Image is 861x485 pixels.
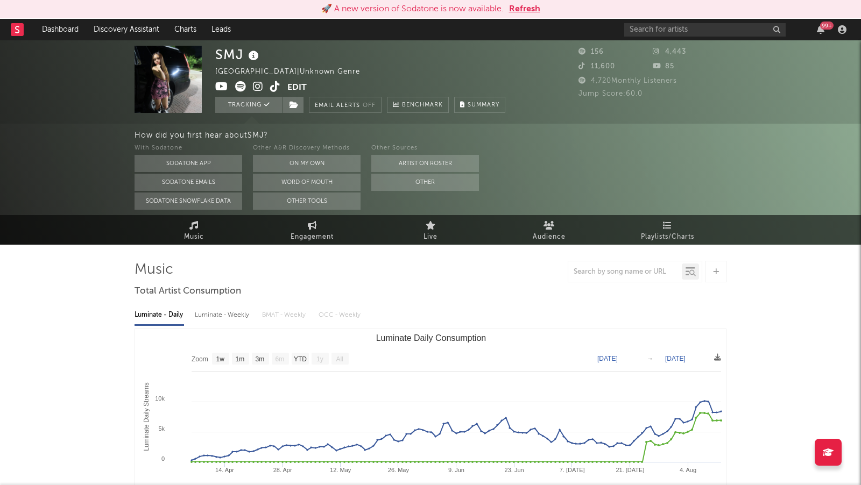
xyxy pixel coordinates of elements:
div: Luminate - Weekly [195,306,251,324]
text: 26. May [388,467,410,473]
span: Total Artist Consumption [135,285,241,298]
a: Playlists/Charts [608,215,726,245]
button: Artist on Roster [371,155,479,172]
span: 4,720 Monthly Listeners [578,77,677,84]
button: Email AlertsOff [309,97,382,113]
text: 9. Jun [448,467,464,473]
input: Search for artists [624,23,786,37]
a: Dashboard [34,19,86,40]
text: 6m [276,355,285,363]
a: Discovery Assistant [86,19,167,40]
text: YTD [294,355,307,363]
span: Benchmark [402,99,443,112]
button: Summary [454,97,505,113]
text: 0 [161,455,165,462]
div: Luminate - Daily [135,306,184,324]
span: Summary [468,102,499,108]
text: All [336,355,343,363]
span: Playlists/Charts [641,231,694,244]
a: Engagement [253,215,371,245]
text: 7. [DATE] [560,467,585,473]
a: Audience [490,215,608,245]
div: SMJ [215,46,262,63]
text: 5k [158,425,165,432]
text: Luminate Daily Streams [143,382,150,451]
span: 156 [578,48,604,55]
text: [DATE] [665,355,686,362]
text: 10k [155,395,165,402]
span: Engagement [291,231,334,244]
a: Charts [167,19,204,40]
input: Search by song name or URL [568,268,682,276]
button: Refresh [509,3,540,16]
span: 4,443 [653,48,686,55]
a: Benchmark [387,97,449,113]
button: On My Own [253,155,361,172]
text: 14. Apr [215,467,234,473]
div: 🚀 A new version of Sodatone is now available. [321,3,504,16]
text: → [647,355,653,362]
em: Off [363,103,376,109]
a: Music [135,215,253,245]
text: 12. May [330,467,351,473]
text: 4. Aug [680,467,696,473]
div: With Sodatone [135,142,242,155]
text: 1w [216,355,225,363]
text: Zoom [192,355,208,363]
div: 99 + [820,22,834,30]
text: 28. Apr [273,467,292,473]
button: Other [371,174,479,191]
text: 1m [236,355,245,363]
button: Sodatone App [135,155,242,172]
button: Other Tools [253,192,361,210]
a: Leads [204,19,238,40]
button: 99+ [817,25,824,34]
button: Tracking [215,97,283,113]
button: Word Of Mouth [253,174,361,191]
text: 3m [256,355,265,363]
div: Other Sources [371,142,479,155]
span: Music [184,231,204,244]
span: Audience [533,231,566,244]
div: Other A&R Discovery Methods [253,142,361,155]
span: 85 [653,63,674,70]
button: Sodatone Emails [135,174,242,191]
text: [DATE] [597,355,618,362]
span: Live [424,231,437,244]
a: Live [371,215,490,245]
button: Edit [287,81,307,95]
button: Sodatone Snowflake Data [135,192,242,210]
div: How did you first hear about SMJ ? [135,129,861,142]
text: Luminate Daily Consumption [376,333,486,343]
div: [GEOGRAPHIC_DATA] | Unknown Genre [215,66,372,79]
span: 11,600 [578,63,615,70]
text: 21. [DATE] [616,467,644,473]
span: Jump Score: 60.0 [578,90,643,97]
text: 1y [316,355,323,363]
text: 23. Jun [505,467,524,473]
